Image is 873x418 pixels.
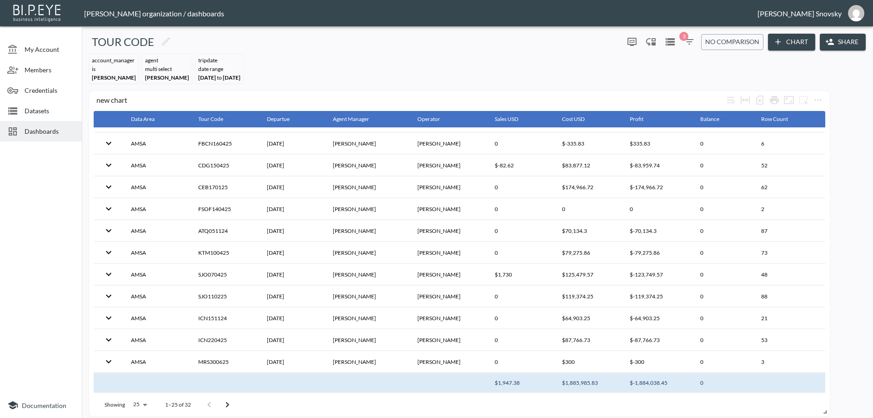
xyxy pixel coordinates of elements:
[326,351,410,373] th: Guy Raveh
[754,242,825,263] th: 73
[260,351,326,373] th: 30/06/2025
[487,220,555,242] th: 0
[101,157,116,173] button: expand row
[555,242,622,263] th: $79,275.86
[326,133,410,154] th: Guy Raveh
[326,286,410,307] th: Guy Raveh
[782,93,796,107] button: Fullscreen
[92,74,136,81] span: [PERSON_NAME]
[124,220,191,242] th: AMSA
[191,242,260,263] th: KTM100425
[25,106,75,116] span: Datasets
[260,286,326,307] th: 11/02/2025
[723,93,738,107] div: Wrap text
[848,5,864,21] img: e1d6fdeb492d5bd457900032a53483e8
[96,96,723,104] div: new chart
[700,114,719,125] div: Balance
[555,264,622,285] th: $125,479.57
[22,402,66,409] span: Documentation
[622,220,692,242] th: $-70,134.3
[161,36,171,47] svg: Edit
[92,57,136,64] div: account_manager
[191,133,260,154] th: FBCN160425
[754,198,825,220] th: 2
[191,155,260,176] th: CDG150425
[622,264,692,285] th: $-123,749.57
[754,286,825,307] th: 88
[410,286,488,307] th: Ronit Hiki
[101,136,116,151] button: expand row
[165,401,191,408] p: 1–25 of 32
[191,264,260,285] th: SJO070425
[630,114,643,125] div: Profit
[487,286,555,307] th: 0
[410,351,488,373] th: Ronit Hiki
[705,36,759,48] span: No comparison
[260,155,326,176] th: 15/04/2025
[487,155,555,176] th: $-82.62
[754,155,825,176] th: 52
[625,35,639,49] button: more
[124,351,191,373] th: AMSA
[260,329,326,351] th: 22/04/2025
[191,351,260,373] th: MRS300625
[326,198,410,220] th: Guy Raveh
[754,220,825,242] th: 87
[326,307,410,329] th: Guy Raveh
[326,264,410,285] th: Guy Raveh
[555,155,622,176] th: $83,877.12
[124,307,191,329] th: AMSA
[124,176,191,198] th: AMSA
[693,307,754,329] th: 0
[410,307,488,329] th: Ronit Hiki
[191,220,260,242] th: ATQ051124
[761,114,800,125] span: Row Count
[487,242,555,263] th: 0
[101,245,116,260] button: expand row
[820,34,866,50] button: Share
[487,373,555,393] th: $1,947.38
[191,198,260,220] th: FSOF140425
[410,242,488,263] th: Ronit Hiki
[410,198,488,220] th: Miriam Rocha
[622,242,692,263] th: $-79,275.86
[796,95,811,103] span: Attach chart to a group
[487,198,555,220] th: 0
[191,286,260,307] th: SJO110225
[25,86,75,95] span: Credentials
[326,242,410,263] th: Guy Raveh
[191,307,260,329] th: ICN151124
[260,307,326,329] th: 15/11/2024
[622,307,692,329] th: $-64,903.25
[410,155,488,176] th: Ronit Hiki
[124,198,191,220] th: AMSA
[562,114,585,125] div: Cost USD
[562,114,597,125] span: Cost USD
[693,176,754,198] th: 0
[487,329,555,351] th: 0
[693,198,754,220] th: 0
[487,307,555,329] th: 0
[625,35,639,49] span: Display settings
[555,307,622,329] th: $64,903.25
[693,351,754,373] th: 0
[753,93,767,107] div: Number of rows selected for download: 32
[754,351,825,373] th: 3
[700,114,731,125] span: Balance
[622,286,692,307] th: $-119,374.25
[693,133,754,154] th: 0
[101,201,116,217] button: expand row
[25,45,75,54] span: My Account
[260,133,326,154] th: 16/04/2025
[326,220,410,242] th: Guy Raveh
[198,57,241,64] div: TripDate
[487,264,555,285] th: $1,730
[754,133,825,154] th: 6
[92,35,154,49] h5: TOUR CODE
[92,65,136,72] div: IS
[555,198,622,220] th: 0
[326,329,410,351] th: Guy Raveh
[555,286,622,307] th: $119,374.25
[260,220,326,242] th: 05/11/2024
[198,65,241,72] div: DATE RANGE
